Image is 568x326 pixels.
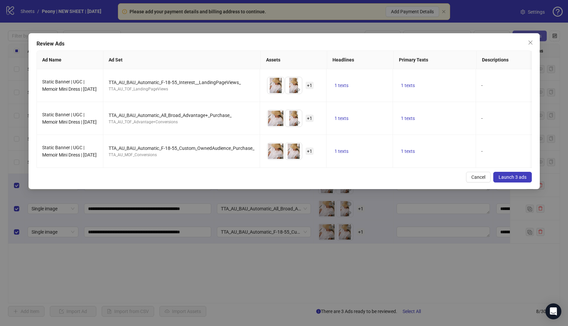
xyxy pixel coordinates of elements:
[103,51,261,69] th: Ad Set
[278,153,282,158] span: eye
[306,115,314,122] span: + 1
[306,82,314,89] span: + 1
[296,120,300,125] span: eye
[276,86,284,94] button: Preview
[42,145,97,158] span: Static Banner | UGC | Memoir Mini Dress | [DATE]
[285,143,302,160] img: Asset 2
[276,152,284,160] button: Preview
[294,119,302,127] button: Preview
[476,51,559,69] th: Descriptions
[398,81,418,89] button: 1 texts
[278,120,282,125] span: eye
[398,147,418,155] button: 1 texts
[267,143,284,160] img: Asset 1
[393,51,476,69] th: Primary Texts
[285,77,302,94] img: Asset 2
[296,153,300,158] span: eye
[267,77,284,94] img: Asset 1
[334,149,348,154] span: 1 texts
[401,83,415,88] span: 1 texts
[525,37,536,48] button: Close
[481,83,483,88] span: -
[278,87,282,92] span: eye
[294,152,302,160] button: Preview
[109,152,254,158] div: TTA_AU_MOF_Conversions
[466,172,491,182] button: Cancel
[471,174,485,180] span: Cancel
[260,51,327,69] th: Assets
[267,110,284,127] img: Asset 1
[332,147,351,155] button: 1 texts
[109,119,254,125] div: TTA_AU_TOF_Advantage+Conversions
[481,149,483,154] span: -
[528,40,533,45] span: close
[401,149,415,154] span: 1 texts
[42,112,97,125] span: Static Banner | UGC | Memoir Mini Dress | [DATE]
[332,114,351,122] button: 1 texts
[37,40,532,48] div: Review Ads
[499,174,526,180] span: Launch 3 ads
[334,116,348,121] span: 1 texts
[481,116,483,121] span: -
[545,303,561,319] div: Open Intercom Messenger
[294,86,302,94] button: Preview
[334,83,348,88] span: 1 texts
[42,79,97,92] span: Static Banner | UGC | Memoir Mini Dress | [DATE]
[306,148,314,155] span: + 1
[109,145,254,152] div: TTA_AU_BAU_Automatic_F-18-55_Custom_OwnedAudience_Purchase_
[401,116,415,121] span: 1 texts
[109,79,254,86] div: TTA_AU_BAU_Automatic_F-18-55_Interest__LandingPageViews_
[109,86,254,92] div: TTA_AU_TOF_LandingPageViews
[398,114,418,122] button: 1 texts
[109,112,254,119] div: TTA_AU_BAU_Automatic_All_Broad_Advantage+_Purchase_
[37,51,103,69] th: Ad Name
[493,172,532,182] button: Launch 3 ads
[285,110,302,127] img: Asset 2
[327,51,393,69] th: Headlines
[332,81,351,89] button: 1 texts
[296,87,300,92] span: eye
[276,119,284,127] button: Preview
